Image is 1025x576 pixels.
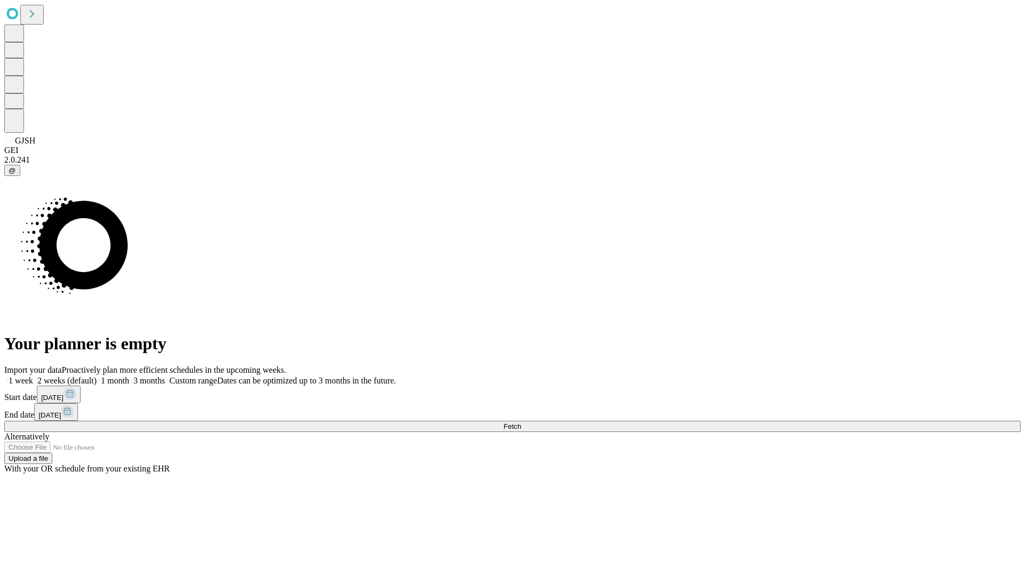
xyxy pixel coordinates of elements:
span: 3 months [133,376,165,385]
div: GEI [4,146,1021,155]
span: 1 month [101,376,129,385]
span: Custom range [169,376,217,385]
span: GJSH [15,136,35,145]
button: Fetch [4,421,1021,432]
span: Alternatively [4,432,49,441]
span: [DATE] [38,411,61,419]
span: [DATE] [41,394,64,402]
span: Proactively plan more efficient schedules in the upcoming weeks. [62,365,286,374]
button: Upload a file [4,453,52,464]
div: End date [4,403,1021,421]
span: Import your data [4,365,62,374]
button: [DATE] [37,386,81,403]
div: 2.0.241 [4,155,1021,165]
span: Dates can be optimized up to 3 months in the future. [217,376,396,385]
button: @ [4,165,20,176]
button: [DATE] [34,403,78,421]
span: Fetch [503,422,521,430]
span: With your OR schedule from your existing EHR [4,464,170,473]
span: 2 weeks (default) [37,376,97,385]
span: @ [9,166,16,174]
div: Start date [4,386,1021,403]
h1: Your planner is empty [4,334,1021,354]
span: 1 week [9,376,33,385]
